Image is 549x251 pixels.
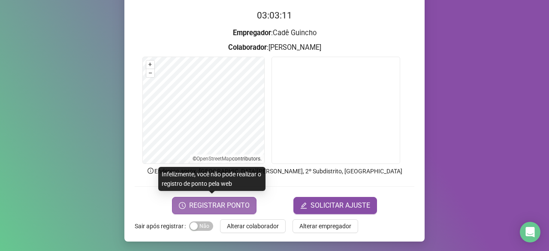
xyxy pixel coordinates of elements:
[147,167,154,175] span: info-circle
[158,167,265,191] div: Infelizmente, você não pode realizar o registro de ponto pela web
[520,222,540,242] div: Open Intercom Messenger
[300,202,307,209] span: edit
[135,27,414,39] h3: : Cadê Guincho
[135,219,189,233] label: Sair após registrar
[311,200,370,211] span: SOLICITAR AJUSTE
[233,29,271,37] strong: Empregador
[146,60,154,69] button: +
[135,42,414,53] h3: : [PERSON_NAME]
[293,197,377,214] button: editSOLICITAR AJUSTE
[172,197,256,214] button: REGISTRAR PONTO
[146,69,154,77] button: –
[196,156,232,162] a: OpenStreetMap
[293,219,358,233] button: Alterar empregador
[220,219,286,233] button: Alterar colaborador
[193,156,262,162] li: © contributors.
[227,221,279,231] span: Alterar colaborador
[257,10,292,21] time: 03:03:11
[189,200,250,211] span: REGISTRAR PONTO
[135,166,414,176] p: Endereço aprox. : [GEOGRAPHIC_DATA][PERSON_NAME], 2º Subdistrito, [GEOGRAPHIC_DATA]
[299,221,351,231] span: Alterar empregador
[179,202,186,209] span: clock-circle
[228,43,267,51] strong: Colaborador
